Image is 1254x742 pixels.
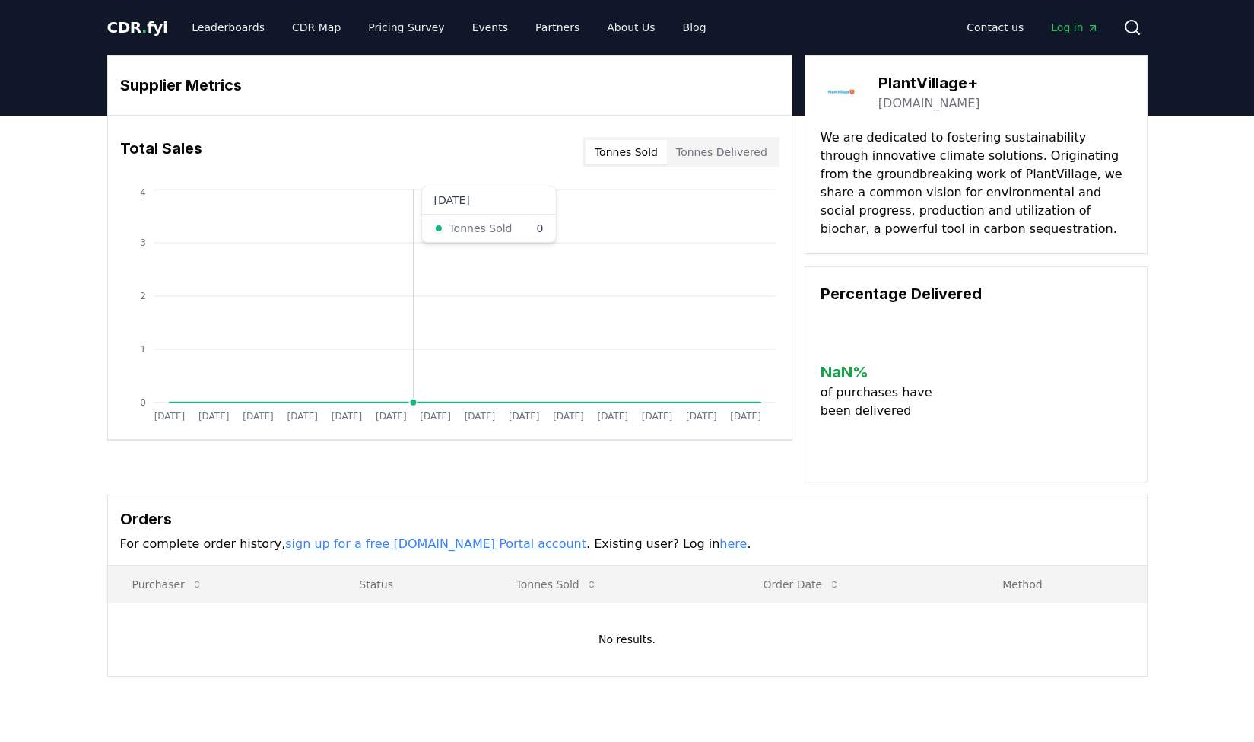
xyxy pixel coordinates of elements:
[120,569,215,600] button: Purchaser
[120,137,202,167] h3: Total Sales
[107,17,168,38] a: CDR.fyi
[719,537,747,551] a: here
[821,361,944,384] h3: NaN %
[597,411,628,422] tspan: [DATE]
[140,344,146,355] tspan: 1
[595,14,667,41] a: About Us
[642,411,673,422] tspan: [DATE]
[140,187,146,198] tspan: 4
[154,411,185,422] tspan: [DATE]
[120,535,1135,553] p: For complete order history, . Existing user? Log in .
[243,411,274,422] tspan: [DATE]
[667,140,776,164] button: Tonnes Delivered
[878,72,980,94] h3: PlantVillage+
[821,129,1132,238] p: We are dedicated to fostering sustainability through innovative climate solutions. Originating fr...
[198,411,229,422] tspan: [DATE]
[553,411,584,422] tspan: [DATE]
[331,411,362,422] tspan: [DATE]
[420,411,451,422] tspan: [DATE]
[140,397,146,408] tspan: 0
[821,282,1132,305] h3: Percentage Delivered
[751,569,852,600] button: Order Date
[107,18,168,37] span: CDR fyi
[347,577,479,592] p: Status
[280,14,353,41] a: CDR Map
[108,603,1147,676] td: No results.
[179,14,277,41] a: Leaderboards
[1051,20,1098,35] span: Log in
[954,14,1110,41] nav: Main
[504,569,610,600] button: Tonnes Sold
[120,508,1135,530] h3: Orders
[140,291,146,301] tspan: 2
[730,411,761,422] tspan: [DATE]
[287,411,318,422] tspan: [DATE]
[140,237,146,248] tspan: 3
[179,14,718,41] nav: Main
[821,71,863,113] img: PlantVillage+-logo
[509,411,540,422] tspan: [DATE]
[141,18,147,37] span: .
[285,537,586,551] a: sign up for a free [DOMAIN_NAME] Portal account
[586,140,667,164] button: Tonnes Sold
[356,14,456,41] a: Pricing Survey
[120,74,779,97] h3: Supplier Metrics
[878,94,980,113] a: [DOMAIN_NAME]
[671,14,719,41] a: Blog
[523,14,592,41] a: Partners
[990,577,1134,592] p: Method
[686,411,717,422] tspan: [DATE]
[464,411,495,422] tspan: [DATE]
[821,384,944,420] p: of purchases have been delivered
[954,14,1036,41] a: Contact us
[376,411,407,422] tspan: [DATE]
[460,14,520,41] a: Events
[1039,14,1110,41] a: Log in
